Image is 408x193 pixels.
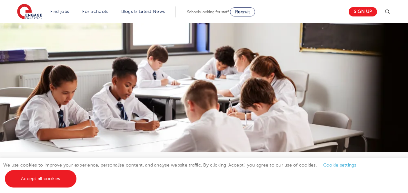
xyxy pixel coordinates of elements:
a: Cookie settings [323,163,356,168]
span: Schools looking for staff [187,10,229,14]
a: Find jobs [50,9,69,14]
span: We use cookies to improve your experience, personalise content, and analyse website traffic. By c... [3,163,363,181]
a: Blogs & Latest News [121,9,165,14]
a: For Schools [82,9,108,14]
a: Accept all cookies [5,170,76,188]
a: Sign up [349,7,377,16]
img: Engage Education [17,4,42,20]
span: Recruit [235,9,250,14]
a: Recruit [230,7,255,16]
